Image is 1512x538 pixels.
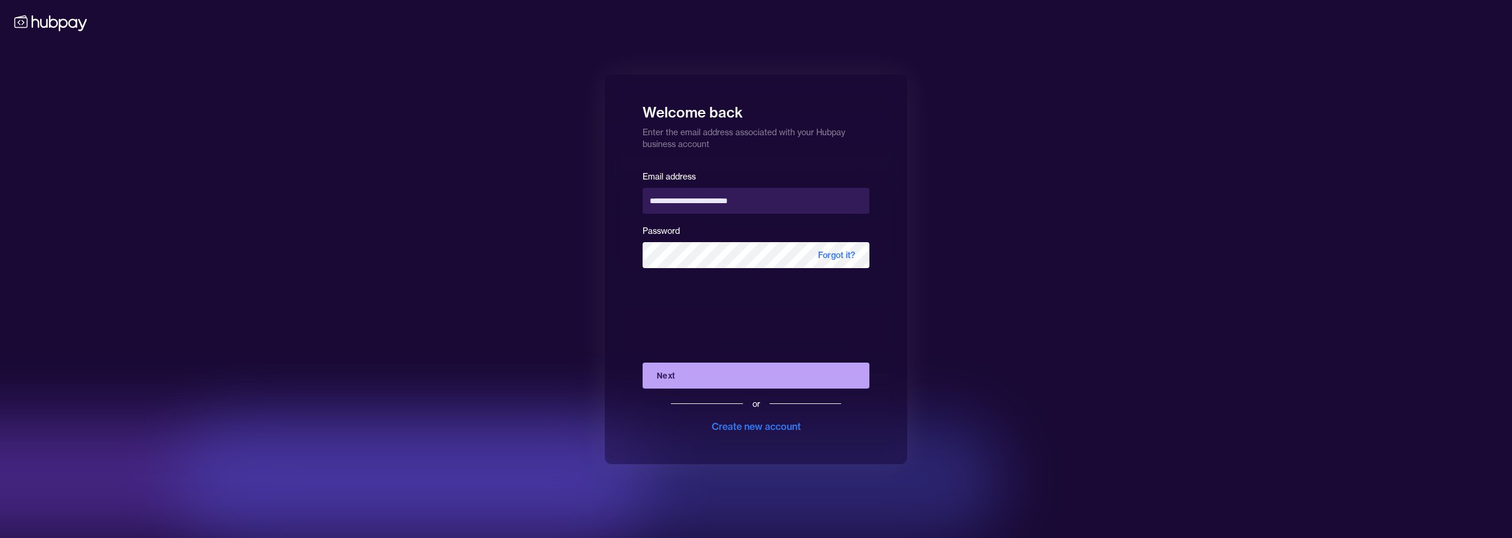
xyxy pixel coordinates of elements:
[643,171,696,182] label: Email address
[712,419,801,433] div: Create new account
[804,242,869,268] span: Forgot it?
[643,226,680,236] label: Password
[752,398,760,410] div: or
[643,122,869,150] p: Enter the email address associated with your Hubpay business account
[643,96,869,122] h1: Welcome back
[643,363,869,389] button: Next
